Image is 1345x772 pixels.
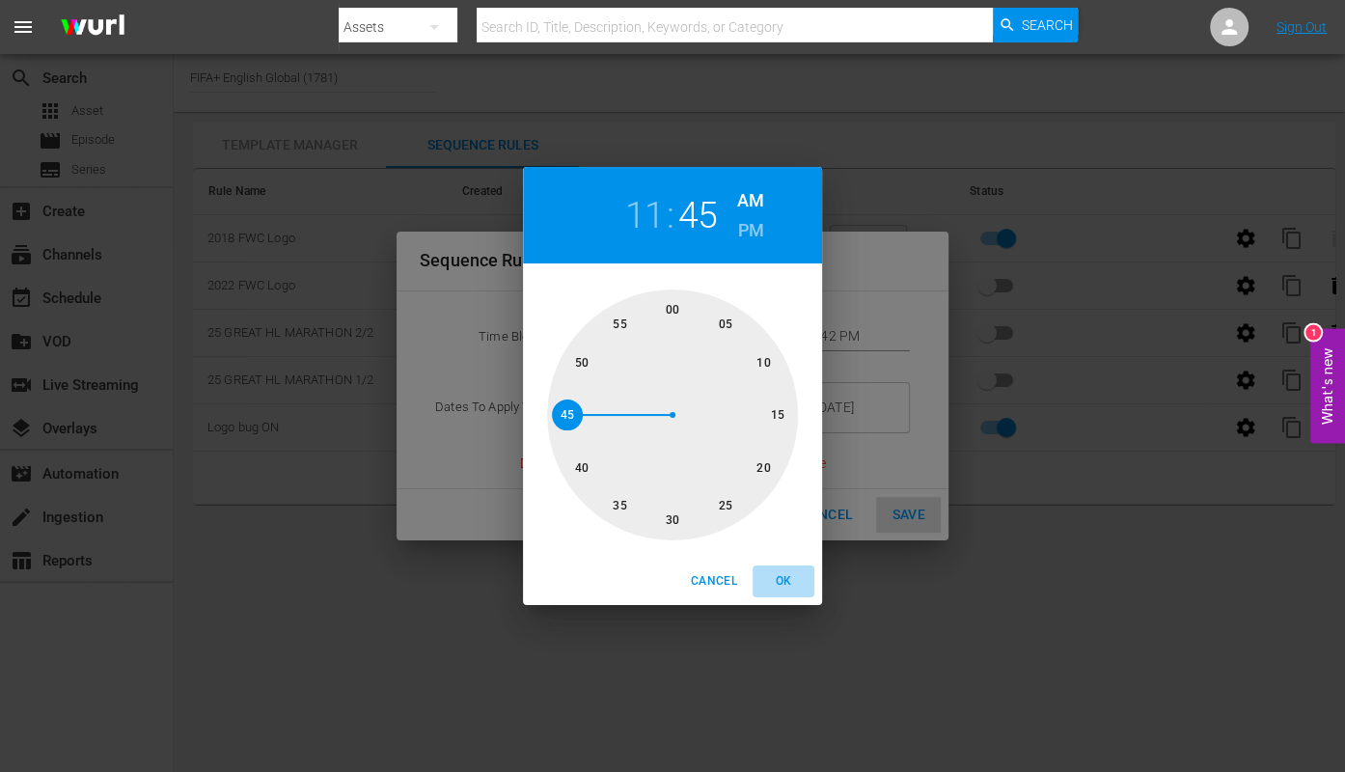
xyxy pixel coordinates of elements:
span: Search [1022,8,1073,42]
div: 1 [1305,325,1321,341]
button: OK [753,565,814,597]
img: ans4CAIJ8jUAAAAAAAAAAAAAAAAAAAAAAAAgQb4GAAAAAAAAAAAAAAAAAAAAAAAAJMjXAAAAAAAAAAAAAAAAAAAAAAAAgAT5G... [46,5,139,50]
h6: PM [738,215,764,246]
button: AM [737,185,764,216]
button: Cancel [683,565,745,597]
button: PM [737,215,764,246]
span: Cancel [691,571,737,592]
a: Sign Out [1276,19,1327,35]
h2: : [667,194,674,237]
button: Open Feedback Widget [1310,329,1345,444]
span: OK [760,571,807,592]
span: menu [12,15,35,39]
button: 45 [678,194,718,237]
button: 11 [625,194,665,237]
